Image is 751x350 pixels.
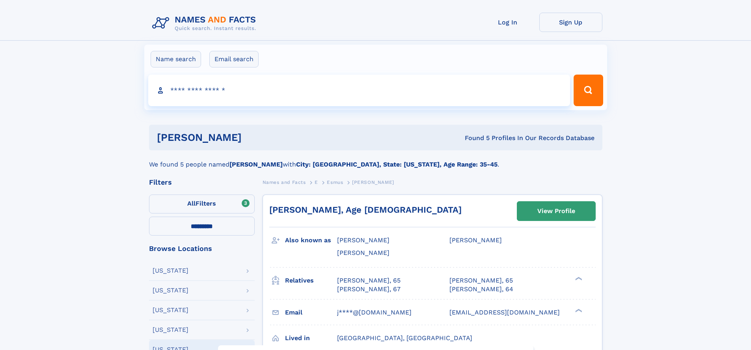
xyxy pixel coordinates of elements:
[153,307,188,313] div: [US_STATE]
[537,202,575,220] div: View Profile
[149,245,255,252] div: Browse Locations
[285,234,337,247] h3: Also known as
[476,13,539,32] a: Log In
[337,334,472,342] span: [GEOGRAPHIC_DATA], [GEOGRAPHIC_DATA]
[327,177,343,187] a: Esmus
[149,13,263,34] img: Logo Names and Facts
[574,75,603,106] button: Search Button
[285,306,337,319] h3: Email
[315,177,318,187] a: E
[315,180,318,185] span: E
[149,179,255,186] div: Filters
[573,308,583,313] div: ❯
[449,276,513,285] a: [PERSON_NAME], 65
[151,51,201,67] label: Name search
[285,274,337,287] h3: Relatives
[149,195,255,213] label: Filters
[352,180,394,185] span: [PERSON_NAME]
[539,13,602,32] a: Sign Up
[353,134,594,142] div: Found 5 Profiles In Our Records Database
[296,161,498,168] b: City: [GEOGRAPHIC_DATA], State: [US_STATE], Age Range: 35-45
[209,51,259,67] label: Email search
[187,200,196,207] span: All
[327,180,343,185] span: Esmus
[153,327,188,333] div: [US_STATE]
[337,249,389,256] span: [PERSON_NAME]
[337,285,401,294] a: [PERSON_NAME], 67
[285,331,337,345] h3: Lived in
[269,205,462,215] a: [PERSON_NAME], Age [DEMOGRAPHIC_DATA]
[149,150,602,169] div: We found 5 people named with .
[449,309,560,316] span: [EMAIL_ADDRESS][DOMAIN_NAME]
[573,276,583,281] div: ❯
[153,268,188,274] div: [US_STATE]
[148,75,570,106] input: search input
[449,236,502,244] span: [PERSON_NAME]
[449,285,513,294] a: [PERSON_NAME], 64
[263,177,306,187] a: Names and Facts
[157,133,353,142] h1: [PERSON_NAME]
[153,287,188,294] div: [US_STATE]
[337,236,389,244] span: [PERSON_NAME]
[517,202,595,221] a: View Profile
[229,161,283,168] b: [PERSON_NAME]
[337,276,401,285] a: [PERSON_NAME], 65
